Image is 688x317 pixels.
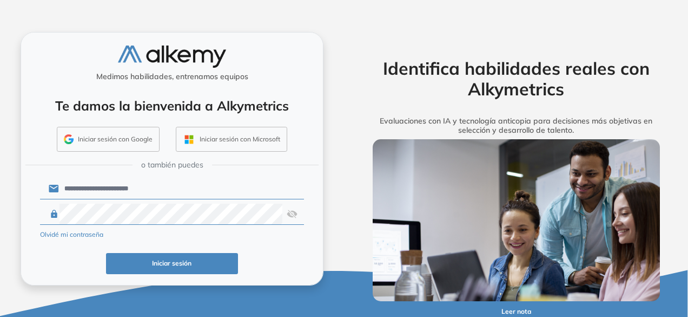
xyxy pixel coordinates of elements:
h5: Evaluaciones con IA y tecnología anticopia para decisiones más objetivas en selección y desarroll... [356,117,676,135]
h5: Medimos habilidades, entrenamos equipos [25,72,319,81]
button: Iniciar sesión [106,253,238,274]
img: logo-alkemy [118,46,226,68]
img: img-more-info [373,139,660,301]
span: o también puedes [141,159,203,171]
button: Iniciar sesión con Google [57,127,160,152]
button: Olvidé mi contraseña [40,230,103,240]
img: OUTLOOK_ICON [183,133,195,146]
img: asd [287,204,297,224]
h2: Identifica habilidades reales con Alkymetrics [356,58,676,100]
img: GMAIL_ICON [64,134,74,144]
button: Iniciar sesión con Microsoft [176,127,287,152]
h4: Te damos la bienvenida a Alkymetrics [35,98,309,114]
